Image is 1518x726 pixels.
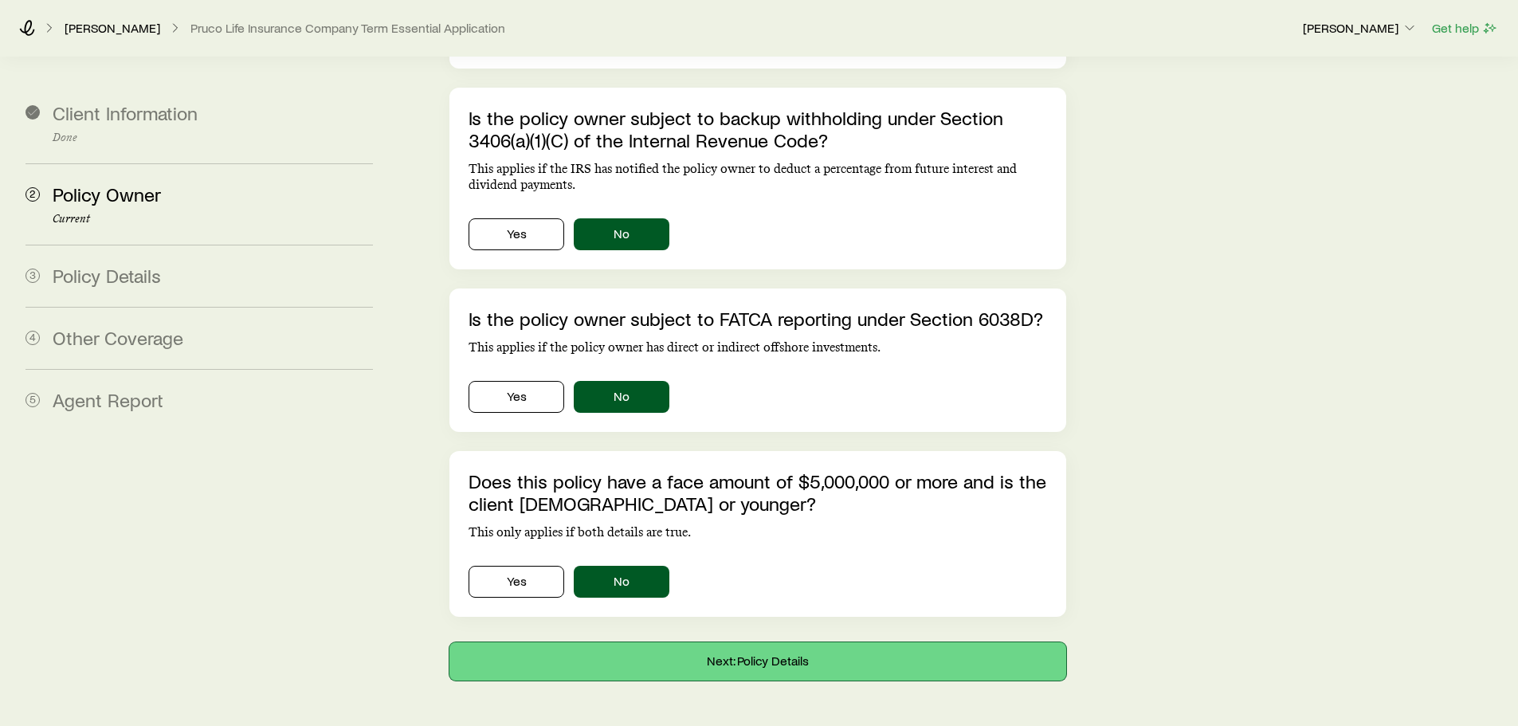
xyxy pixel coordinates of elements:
[469,107,1046,151] p: Is the policy owner subject to backup withholding under Section 3406(a)(1)(C) of the Internal Rev...
[469,524,1046,540] p: This only applies if both details are true.
[574,566,669,598] button: No
[190,21,506,36] button: Pruco Life Insurance Company Term Essential Application
[469,339,1046,355] p: This applies if the policy owner has direct or indirect offshore investments.
[25,187,40,202] span: 2
[53,326,183,349] span: Other Coverage
[1431,19,1499,37] button: Get help
[53,101,198,124] span: Client Information
[469,566,564,598] button: Yes
[25,393,40,407] span: 5
[53,182,161,206] span: Policy Owner
[1303,20,1418,36] p: [PERSON_NAME]
[469,470,1046,515] p: Does this policy have a face amount of $5,000,000 or more and is the client [DEMOGRAPHIC_DATA] or...
[469,161,1046,193] p: This applies if the IRS has notified the policy owner to deduct a percentage from future interest...
[574,381,669,413] button: No
[449,642,1065,681] button: Next: Policy Details
[64,21,161,36] a: [PERSON_NAME]
[469,381,564,413] button: Yes
[53,131,373,144] p: Done
[469,218,564,250] button: Yes
[53,213,373,226] p: Current
[469,308,1046,330] p: Is the policy owner subject to FATCA reporting under Section 6038D?
[25,269,40,283] span: 3
[1302,19,1418,38] button: [PERSON_NAME]
[574,218,669,250] button: No
[53,388,163,411] span: Agent Report
[53,264,161,287] span: Policy Details
[25,331,40,345] span: 4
